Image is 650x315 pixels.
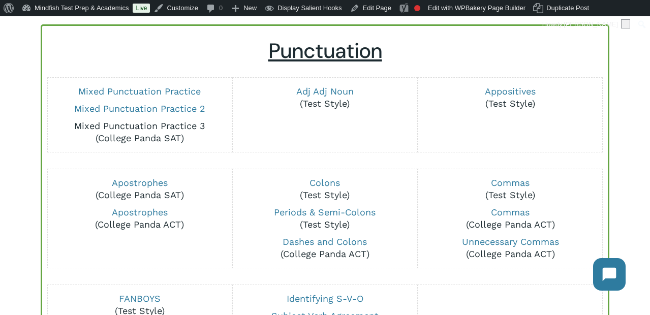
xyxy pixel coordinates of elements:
[268,38,382,65] u: Punctuation
[74,120,205,131] a: Mixed Punctuation Practice 3
[564,20,618,28] span: [PERSON_NAME]
[287,293,363,304] a: Identifying S-V-O
[296,86,354,97] a: Adj Adj Noun
[238,177,412,201] p: (Test Style)
[424,177,597,201] p: (Test Style)
[491,207,530,217] a: Commas
[414,5,420,11] div: Focus keyphrase not set
[491,177,530,188] a: Commas
[74,103,205,114] a: Mixed Punctuation Practice 2
[424,206,597,231] p: (College Panda ACT)
[53,120,226,144] p: (College Panda SAT)
[112,207,168,217] a: Apostrophes
[133,4,150,13] a: Live
[78,86,201,97] a: Mixed Punctuation Practice
[53,177,226,201] p: (College Panda SAT)
[238,85,412,110] p: (Test Style)
[424,85,597,110] p: (Test Style)
[462,236,559,247] a: Unnecessary Commas
[238,236,412,260] p: (College Panda ACT)
[238,206,412,231] p: (Test Style)
[112,177,168,188] a: Apostrophes
[53,206,226,231] p: (College Panda ACT)
[309,177,340,188] a: Colons
[583,248,636,301] iframe: Chatbot
[119,293,161,304] a: FANBOYS
[424,236,597,260] p: (College Panda ACT)
[539,16,634,33] a: Howdy,
[485,86,536,97] a: Appositives
[274,207,376,217] a: Periods & Semi-Colons
[283,236,367,247] a: Dashes and Colons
